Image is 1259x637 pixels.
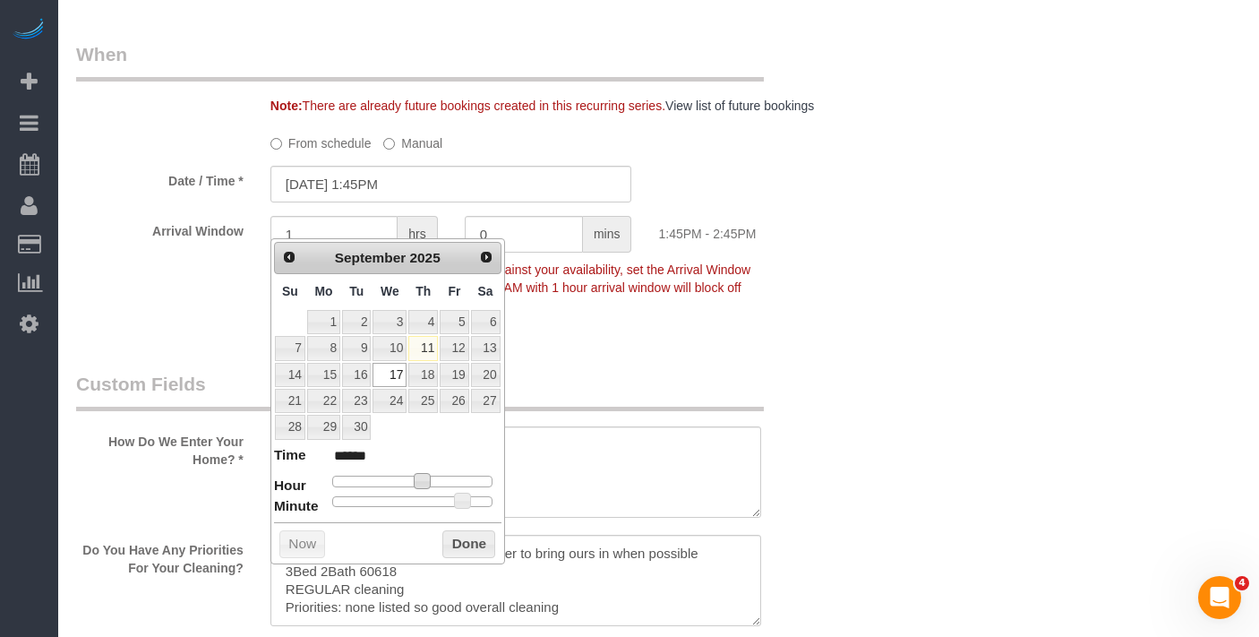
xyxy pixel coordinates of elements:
[373,363,407,387] a: 17
[274,445,306,468] dt: Time
[277,245,302,270] a: Prev
[471,363,501,387] a: 20
[410,250,441,265] span: 2025
[342,336,371,360] a: 9
[408,336,438,360] a: 11
[383,128,442,152] label: Manual
[314,284,332,298] span: Monday
[408,389,438,413] a: 25
[342,363,371,387] a: 16
[373,389,407,413] a: 24
[270,138,282,150] input: From schedule
[440,363,468,387] a: 19
[1235,576,1249,590] span: 4
[474,245,499,270] a: Next
[63,216,257,240] label: Arrival Window
[282,284,298,298] span: Sunday
[307,336,340,360] a: 8
[448,284,460,298] span: Friday
[471,336,501,360] a: 13
[383,138,395,150] input: Manual
[471,310,501,334] a: 6
[479,250,493,264] span: Next
[307,389,340,413] a: 22
[11,18,47,43] img: Automaid Logo
[342,389,371,413] a: 23
[275,363,305,387] a: 14
[307,363,340,387] a: 15
[342,310,371,334] a: 2
[408,363,438,387] a: 18
[257,97,839,115] div: There are already future bookings created in this recurring series.
[270,166,632,202] input: MM/DD/YYYY HH:MM
[275,415,305,439] a: 28
[1198,576,1241,619] iframe: Intercom live chat
[76,41,764,82] legend: When
[398,216,437,253] span: hrs
[342,415,371,439] a: 30
[583,216,632,253] span: mins
[275,389,305,413] a: 21
[63,166,257,190] label: Date / Time *
[307,310,340,334] a: 1
[373,310,407,334] a: 3
[63,426,257,469] label: How Do We Enter Your Home? *
[275,336,305,360] a: 7
[349,284,364,298] span: Tuesday
[270,128,372,152] label: From schedule
[665,99,814,113] a: View list of future bookings
[471,389,501,413] a: 27
[373,336,407,360] a: 10
[440,310,468,334] a: 5
[76,371,764,411] legend: Custom Fields
[415,284,431,298] span: Thursday
[440,336,468,360] a: 12
[270,263,750,313] span: To make this booking count against your availability, set the Arrival Window to match a spot on y...
[335,250,407,265] span: September
[408,310,438,334] a: 4
[270,99,303,113] strong: Note:
[645,216,839,243] div: 1:45PM - 2:45PM
[478,284,493,298] span: Saturday
[282,250,296,264] span: Prev
[307,415,340,439] a: 29
[274,496,319,519] dt: Minute
[279,530,325,559] button: Now
[63,535,257,577] label: Do You Have Any Priorities For Your Cleaning?
[442,530,495,559] button: Done
[440,389,468,413] a: 26
[274,476,306,498] dt: Hour
[381,284,399,298] span: Wednesday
